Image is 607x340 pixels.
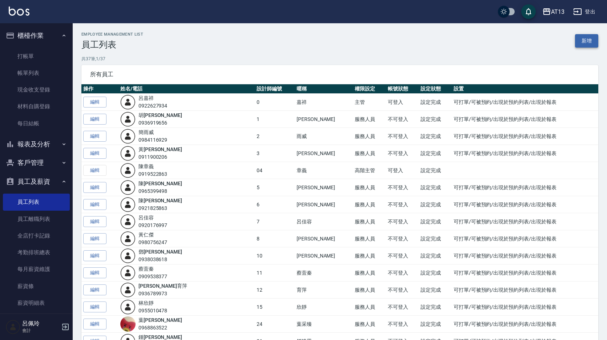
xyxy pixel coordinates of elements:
[419,230,452,247] td: 設定完成
[3,211,70,227] a: 員工離職列表
[353,84,386,94] th: 權限設定
[138,317,182,323] a: 葉[PERSON_NAME]
[120,197,136,212] img: user-login-man-human-body-mobile-person-512.png
[295,145,353,162] td: [PERSON_NAME]
[83,199,106,210] a: 編輯
[419,196,452,213] td: 設定完成
[353,196,386,213] td: 服務人員
[138,205,182,212] div: 0921825863
[419,128,452,145] td: 設定完成
[353,145,386,162] td: 服務人員
[386,264,419,282] td: 不可登入
[295,128,353,145] td: 雨威
[3,115,70,132] a: 每日結帳
[452,247,598,264] td: 可打單/可被預約/出現於預約列表/出現於報表
[353,247,386,264] td: 服務人員
[120,265,136,280] img: user-login-man-human-body-mobile-person-512.png
[3,261,70,278] a: 每月薪資維護
[138,249,182,255] a: 鄧[PERSON_NAME]
[295,299,353,316] td: 欣靜
[138,256,182,263] div: 0938038618
[452,230,598,247] td: 可打單/可被預約/出現於預約列表/出現於報表
[353,299,386,316] td: 服務人員
[120,214,136,229] img: user-login-man-human-body-mobile-person-512.png
[83,114,106,125] a: 編輯
[138,153,182,161] div: 0911900206
[3,311,70,328] a: 薪資轉帳明細
[138,239,168,246] div: 0980756247
[452,299,598,316] td: 可打單/可被預約/出現於預約列表/出現於報表
[22,320,59,327] h5: 呂佩玲
[138,187,182,195] div: 0965399498
[81,84,118,94] th: 操作
[138,170,168,178] div: 0919522863
[3,81,70,98] a: 現金收支登錄
[419,162,452,179] td: 設定完成
[255,145,295,162] td: 3
[386,145,419,162] td: 不可登入
[551,7,564,16] div: AT13
[386,247,419,264] td: 不可登入
[353,264,386,282] td: 服務人員
[3,227,70,244] a: 全店打卡記錄
[120,163,136,178] img: user-login-man-human-body-mobile-person-512.png
[295,316,353,333] td: 葉采臻
[120,299,136,315] img: user-login-man-human-body-mobile-person-512.png
[570,5,598,19] button: 登出
[120,180,136,195] img: user-login-man-human-body-mobile-person-512.png
[120,248,136,263] img: user-login-man-human-body-mobile-person-512.png
[120,112,136,127] img: user-login-man-human-body-mobile-person-512.png
[255,264,295,282] td: 11
[386,111,419,128] td: 不可登入
[120,129,136,144] img: user-login-man-human-body-mobile-person-512.png
[83,216,106,227] a: 編輯
[120,231,136,246] img: user-login-man-human-body-mobile-person-512.png
[452,111,598,128] td: 可打單/可被預約/出現於預約列表/出現於報表
[255,111,295,128] td: 1
[295,213,353,230] td: 呂佳容
[3,194,70,210] a: 員工列表
[81,40,143,50] h3: 員工列表
[386,162,419,179] td: 可登入
[255,84,295,94] th: 設計師編號
[295,94,353,111] td: 嘉祥
[521,4,536,19] button: save
[138,146,182,152] a: 黃[PERSON_NAME]
[120,94,136,110] img: user-login-man-human-body-mobile-person-512.png
[138,334,182,340] a: 鍾[PERSON_NAME]
[83,267,106,279] a: 編輯
[353,282,386,299] td: 服務人員
[353,128,386,145] td: 服務人員
[452,213,598,230] td: 可打單/可被預約/出現於預約列表/出現於報表
[83,301,106,313] a: 編輯
[386,316,419,333] td: 不可登入
[295,196,353,213] td: [PERSON_NAME]
[419,179,452,196] td: 設定完成
[255,162,295,179] td: 04
[3,244,70,261] a: 考勤排班總表
[138,307,168,315] div: 0955010478
[3,153,70,172] button: 客戶管理
[419,316,452,333] td: 設定完成
[452,282,598,299] td: 可打單/可被預約/出現於預約列表/出現於報表
[295,84,353,94] th: 暱稱
[255,196,295,213] td: 6
[83,97,106,108] a: 編輯
[90,71,590,78] span: 所有員工
[3,295,70,311] a: 薪資明細表
[120,146,136,161] img: user-login-man-human-body-mobile-person-512.png
[386,213,419,230] td: 不可登入
[138,102,168,110] div: 0922627934
[419,299,452,316] td: 設定完成
[138,300,154,306] a: 林欣靜
[83,250,106,262] a: 編輯
[386,299,419,316] td: 不可登入
[255,128,295,145] td: 2
[81,32,143,37] h2: Employee Management List
[386,128,419,145] td: 不可登入
[3,65,70,81] a: 帳單列表
[295,264,353,282] td: 蔡萓秦
[3,26,70,45] button: 櫃檯作業
[452,316,598,333] td: 可打單/可被預約/出現於預約列表/出現於報表
[83,131,106,142] a: 編輯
